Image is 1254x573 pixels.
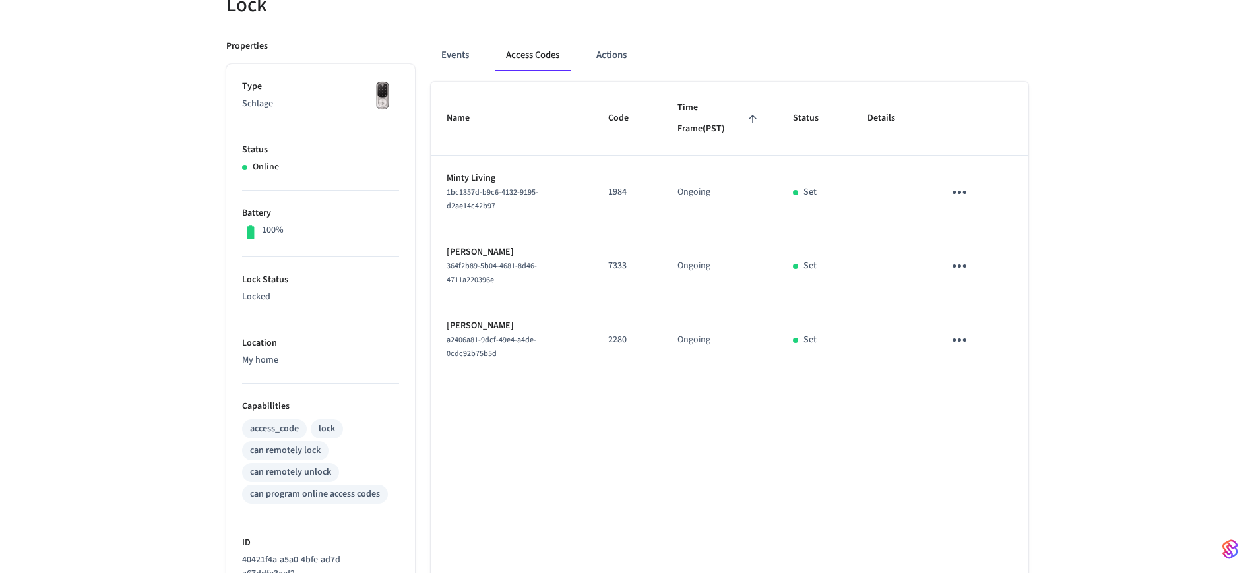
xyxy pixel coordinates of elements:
img: SeamLogoGradient.69752ec5.svg [1222,539,1238,560]
p: Status [242,143,399,157]
td: Ongoing [662,303,777,377]
span: 1bc1357d-b9c6-4132-9195-d2ae14c42b97 [447,187,538,212]
div: access_code [250,422,299,436]
p: Battery [242,206,399,220]
div: can remotely unlock [250,466,331,479]
p: ID [242,536,399,550]
div: ant example [431,40,1028,71]
button: Actions [586,40,637,71]
td: Ongoing [662,229,777,303]
p: Minty Living [447,171,577,185]
p: [PERSON_NAME] [447,319,577,333]
span: Code [608,108,646,129]
div: can remotely lock [250,444,321,458]
img: Yale Assure Touchscreen Wifi Smart Lock, Satin Nickel, Front [366,80,399,113]
p: 100% [262,224,284,237]
p: 7333 [608,259,646,273]
span: a2406a81-9dcf-49e4-a4de-0cdc92b75b5d [447,334,536,359]
p: Capabilities [242,400,399,413]
p: [PERSON_NAME] [447,245,577,259]
span: Status [793,108,836,129]
span: Details [867,108,912,129]
p: Schlage [242,97,399,111]
button: Events [431,40,480,71]
p: Type [242,80,399,94]
p: Online [253,160,279,174]
p: 2280 [608,333,646,347]
span: 364f2b89-5b04-4681-8d46-4711a220396e [447,260,537,286]
span: Name [447,108,487,129]
p: Set [803,333,817,347]
span: Time Frame(PST) [677,98,761,139]
td: Ongoing [662,156,777,229]
div: can program online access codes [250,487,380,501]
p: 1984 [608,185,646,199]
p: Set [803,185,817,199]
p: Locked [242,290,399,304]
p: Lock Status [242,273,399,287]
p: Properties [226,40,268,53]
p: Location [242,336,399,350]
div: lock [319,422,335,436]
table: sticky table [431,82,1028,377]
p: Set [803,259,817,273]
p: My home [242,353,399,367]
button: Access Codes [495,40,570,71]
